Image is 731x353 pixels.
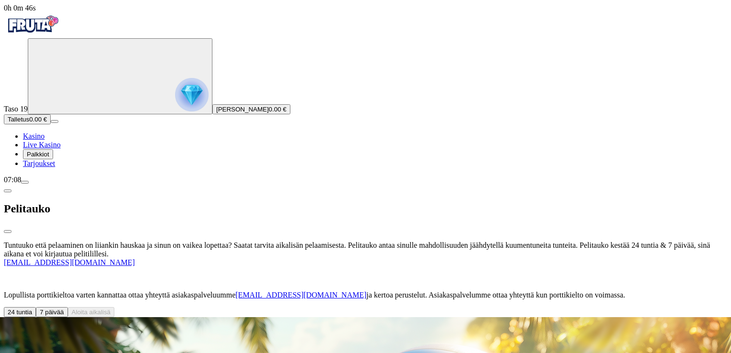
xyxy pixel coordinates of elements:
[23,132,44,140] span: Kasino
[4,105,28,113] span: Taso 19
[72,309,111,316] span: Aloita aikalisä
[23,149,53,159] button: reward iconPalkkiot
[40,309,64,316] span: 7 päivää
[216,106,269,113] span: [PERSON_NAME]
[4,202,727,215] h2: Pelitauko
[23,132,44,140] a: diamond iconKasino
[68,307,115,317] button: Aloita aikalisä
[4,30,61,38] a: Fruta
[4,12,61,36] img: Fruta
[36,307,67,317] button: 7 päivää
[27,151,49,158] span: Palkkiot
[23,159,55,167] span: Tarjoukset
[4,12,727,168] nav: Primary
[4,114,51,124] button: Talletusplus icon0.00 €
[4,307,36,317] button: 24 tuntia
[4,230,11,233] button: close
[4,258,135,266] a: [EMAIL_ADDRESS][DOMAIN_NAME]
[212,104,290,114] button: [PERSON_NAME]0.00 €
[269,106,287,113] span: 0.00 €
[23,159,55,167] a: gift-inverted iconTarjoukset
[8,116,29,123] span: Talletus
[235,291,366,299] a: [EMAIL_ADDRESS][DOMAIN_NAME]
[51,120,58,123] button: menu
[4,189,11,192] button: chevron-left icon
[23,141,61,149] a: poker-chip iconLive Kasino
[21,181,29,184] button: menu
[23,141,61,149] span: Live Kasino
[28,38,212,114] button: reward progress
[4,4,36,12] span: user session time
[29,116,47,123] span: 0.00 €
[175,78,209,111] img: reward progress
[4,241,727,267] p: Tuntuuko että pelaaminen on liiankin hauskaa ja sinun on vaikea lopettaa? Saatat tarvita aikalisä...
[8,309,32,316] span: 24 tuntia
[4,291,727,299] p: Lopullista porttikieltoa varten kannattaa ottaa yhteyttä asiakaspalveluumme ja kertoa perustelut....
[4,176,21,184] span: 07:08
